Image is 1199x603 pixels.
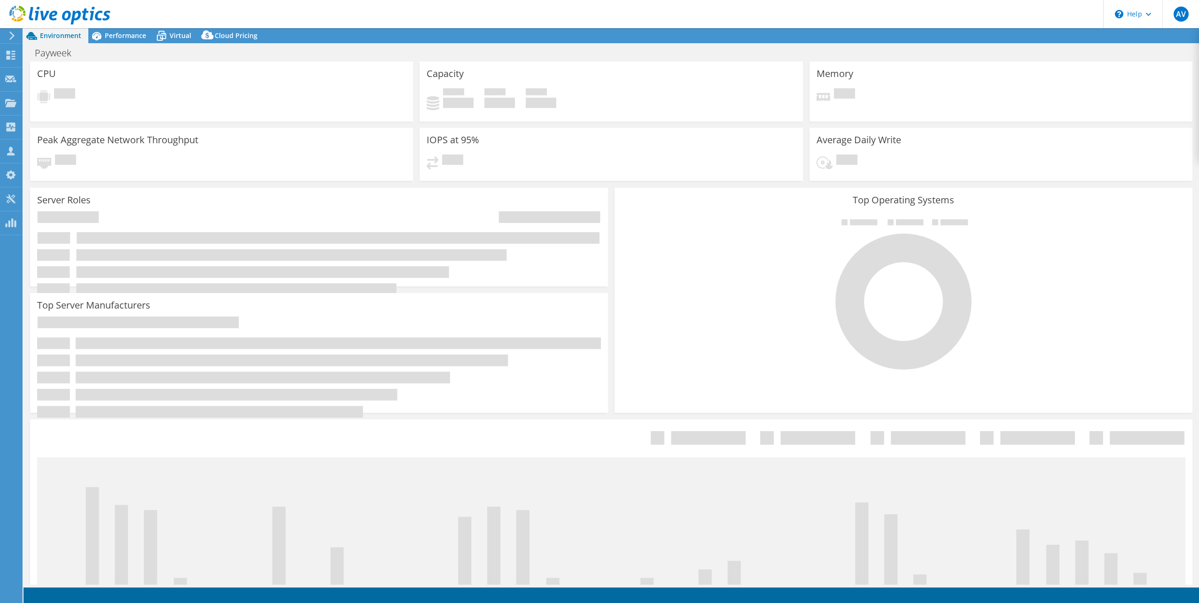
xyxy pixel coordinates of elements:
[37,135,198,145] h3: Peak Aggregate Network Throughput
[105,31,146,40] span: Performance
[37,300,150,310] h3: Top Server Manufacturers
[817,69,853,79] h3: Memory
[443,98,474,108] h4: 0 GiB
[484,88,506,98] span: Free
[427,135,479,145] h3: IOPS at 95%
[1115,10,1123,18] svg: \n
[622,195,1185,205] h3: Top Operating Systems
[54,88,75,101] span: Pending
[31,48,86,58] h1: Payweek
[40,31,81,40] span: Environment
[442,155,463,167] span: Pending
[37,195,91,205] h3: Server Roles
[817,135,901,145] h3: Average Daily Write
[170,31,191,40] span: Virtual
[1174,7,1189,22] span: AV
[37,69,56,79] h3: CPU
[834,88,855,101] span: Pending
[427,69,464,79] h3: Capacity
[836,155,857,167] span: Pending
[443,88,464,98] span: Used
[484,98,515,108] h4: 0 GiB
[526,98,556,108] h4: 0 GiB
[55,155,76,167] span: Pending
[215,31,257,40] span: Cloud Pricing
[526,88,547,98] span: Total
